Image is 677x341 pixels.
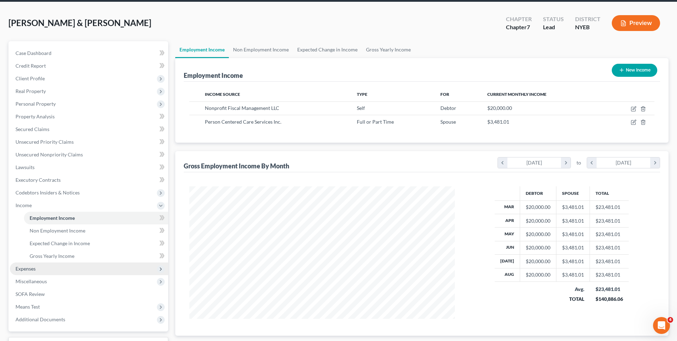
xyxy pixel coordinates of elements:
div: $3,481.01 [562,231,584,238]
button: Preview [612,15,660,31]
div: $3,481.01 [562,204,584,211]
span: to [577,159,581,166]
iframe: Intercom live chat [653,317,670,334]
span: Unsecured Priority Claims [16,139,74,145]
span: Property Analysis [16,113,55,119]
a: Credit Report [10,60,168,72]
span: $3,481.01 [487,119,509,125]
span: Nonprofit Fiscal Management LLC [205,105,279,111]
a: Lawsuits [10,161,168,174]
a: Non Employment Income [229,41,293,58]
a: Case Dashboard [10,47,168,60]
div: Status [543,15,564,23]
span: Expected Change in Income [30,240,90,246]
span: Self [357,105,365,111]
th: [DATE] [495,255,520,268]
span: Lawsuits [16,164,35,170]
a: Gross Yearly Income [362,41,415,58]
a: Property Analysis [10,110,168,123]
span: SOFA Review [16,291,45,297]
a: Expected Change in Income [24,237,168,250]
span: Miscellaneous [16,278,47,284]
a: Expected Change in Income [293,41,362,58]
span: Person Centered Care Services Inc. [205,119,281,125]
a: Unsecured Nonpriority Claims [10,148,168,161]
span: Type [357,92,367,97]
div: $20,000.00 [526,231,550,238]
th: Apr [495,214,520,227]
span: Case Dashboard [16,50,51,56]
span: Employment Income [30,215,75,221]
button: New Income [612,64,657,77]
th: Mar [495,200,520,214]
th: Aug [495,268,520,281]
span: Real Property [16,88,46,94]
span: Additional Documents [16,316,65,322]
span: Personal Property [16,101,56,107]
td: $23,481.01 [590,255,629,268]
th: May [495,228,520,241]
div: $20,000.00 [526,258,550,265]
div: $20,000.00 [526,217,550,224]
div: $140,886.06 [596,296,623,303]
th: Jun [495,241,520,254]
span: For [440,92,449,97]
div: $3,481.01 [562,258,584,265]
span: Client Profile [16,75,45,81]
td: $23,481.01 [590,214,629,227]
div: Gross Employment Income By Month [184,162,289,170]
div: $3,481.01 [562,217,584,224]
span: Executory Contracts [16,177,61,183]
span: [PERSON_NAME] & [PERSON_NAME] [8,18,151,28]
th: Debtor [520,186,556,200]
i: chevron_left [498,157,507,168]
td: $23,481.01 [590,241,629,254]
div: [DATE] [507,157,561,168]
span: Gross Yearly Income [30,253,74,259]
th: Spouse [556,186,590,200]
span: Income [16,202,32,208]
span: $20,000.00 [487,105,512,111]
span: Non Employment Income [30,228,85,234]
span: Credit Report [16,63,46,69]
td: $23,481.01 [590,228,629,241]
i: chevron_right [650,157,660,168]
div: $20,000.00 [526,244,550,251]
span: Unsecured Nonpriority Claims [16,151,83,157]
td: $23,481.01 [590,268,629,281]
span: Income Source [205,92,240,97]
a: Secured Claims [10,123,168,136]
div: Lead [543,23,564,31]
a: Unsecured Priority Claims [10,136,168,148]
div: [DATE] [597,157,651,168]
a: Non Employment Income [24,224,168,237]
div: $20,000.00 [526,204,550,211]
div: District [575,15,600,23]
a: Gross Yearly Income [24,250,168,262]
div: Chapter [506,15,532,23]
td: $23,481.01 [590,200,629,214]
div: $3,481.01 [562,271,584,278]
span: Secured Claims [16,126,49,132]
span: Full or Part Time [357,119,394,125]
div: $3,481.01 [562,244,584,251]
span: 7 [527,24,530,30]
span: Current Monthly Income [487,92,547,97]
div: $23,481.01 [596,286,623,293]
a: Employment Income [175,41,229,58]
a: Employment Income [24,212,168,224]
span: Means Test [16,304,40,310]
div: Avg. [562,286,584,293]
th: Total [590,186,629,200]
span: Debtor [440,105,456,111]
span: 4 [667,317,673,323]
div: $20,000.00 [526,271,550,278]
div: TOTAL [562,296,584,303]
span: Expenses [16,266,36,272]
div: NYEB [575,23,600,31]
span: Codebtors Insiders & Notices [16,190,80,196]
i: chevron_right [561,157,571,168]
i: chevron_left [587,157,597,168]
span: Spouse [440,119,456,125]
div: Employment Income [184,71,243,80]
